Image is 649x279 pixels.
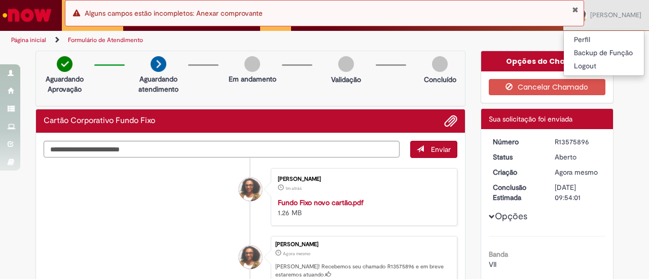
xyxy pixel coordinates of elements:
[244,56,260,72] img: img-circle-grey.png
[410,141,457,158] button: Enviar
[57,56,73,72] img: check-circle-green.png
[555,167,602,177] div: 29/09/2025 10:53:59
[555,152,602,162] div: Aberto
[555,168,598,177] span: Agora mesmo
[275,263,452,278] p: [PERSON_NAME]! Recebemos seu chamado R13575896 e em breve estaremos atuando.
[278,176,447,182] div: [PERSON_NAME]
[134,74,183,94] p: Aguardando atendimento
[489,114,572,124] span: Sua solicitação foi enviada
[338,56,354,72] img: img-circle-grey.png
[11,36,46,44] a: Página inicial
[1,5,53,25] img: ServiceNow
[285,185,302,191] time: 29/09/2025 10:53:47
[564,47,644,60] a: Backup de Função
[44,141,400,157] textarea: Digite sua mensagem aqui...
[278,197,447,218] div: 1.26 MB
[555,137,602,147] div: R13575896
[239,246,262,269] div: Patricia Nogueira Teodoro Cruz
[590,11,641,19] span: [PERSON_NAME]
[85,9,263,18] span: Alguns campos estão incompletos: Anexar comprovante
[485,167,548,177] dt: Criação
[481,51,614,71] div: Opções do Chamado
[564,33,644,47] a: Perfil
[489,260,496,269] span: VII
[485,182,548,203] dt: Conclusão Estimada
[432,56,448,72] img: img-circle-grey.png
[44,116,155,126] h2: Cartão Corporativo Fundo Fixo Histórico de tíquete
[564,60,644,73] a: Logout
[8,31,425,50] ul: Trilhas de página
[572,6,579,14] button: Fechar Notificação
[229,74,276,84] p: Em andamento
[555,182,602,203] div: [DATE] 09:54:01
[40,74,89,94] p: Aguardando Aprovação
[151,56,166,72] img: arrow-next.png
[283,251,310,257] span: Agora mesmo
[489,250,508,259] b: Banda
[485,137,548,147] dt: Número
[275,242,452,248] div: [PERSON_NAME]
[283,251,310,257] time: 29/09/2025 10:53:59
[431,145,451,154] span: Enviar
[444,114,457,128] button: Adicionar anexos
[489,79,606,95] button: Cancelar Chamado
[68,36,143,44] a: Formulário de Atendimento
[424,74,456,85] p: Concluído
[285,185,302,191] span: 1m atrás
[278,198,364,207] a: Fundo Fixo novo cartão.pdf
[485,152,548,162] dt: Status
[331,74,361,85] p: Validação
[239,178,262,201] div: Patricia Nogueira Teodoro Cruz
